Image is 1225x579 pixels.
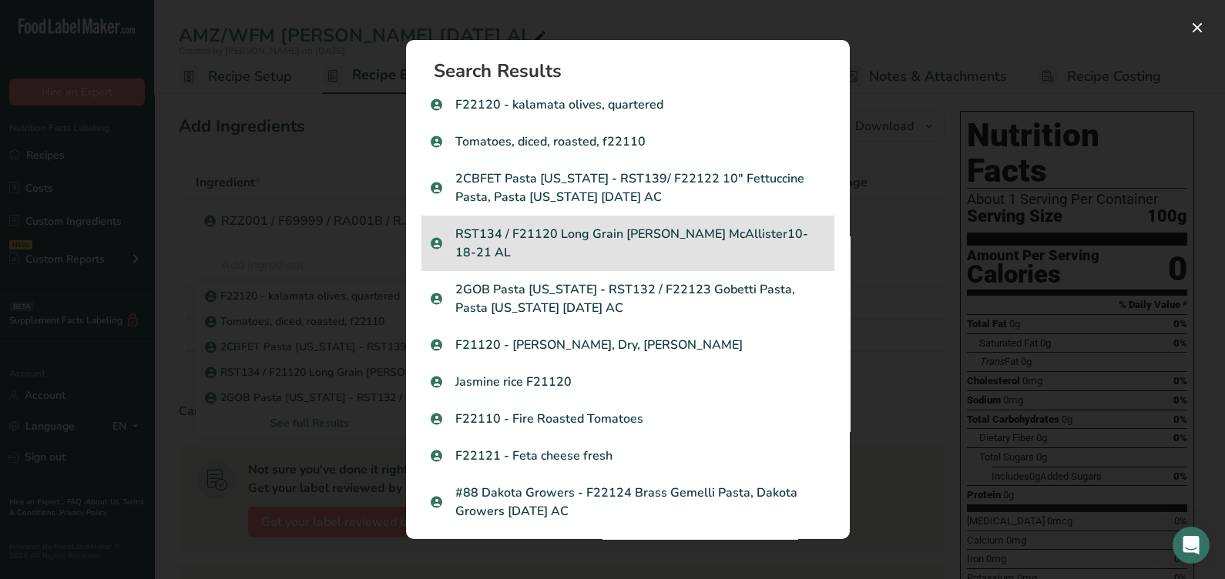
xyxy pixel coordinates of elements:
p: F21120 - [PERSON_NAME], Dry, [PERSON_NAME] [431,336,825,354]
p: F22121 - Feta cheese fresh [431,447,825,465]
p: 2GOB Pasta [US_STATE] - RST132 / F22123 Gobetti Pasta, Pasta [US_STATE] [DATE] AC [431,280,825,317]
p: F22120 - kalamata olives, quartered [431,95,825,114]
div: Open Intercom Messenger [1173,527,1210,564]
p: 2CBFET Pasta [US_STATE] - RST139/ F22122 10" Fettuccine Pasta, Pasta [US_STATE] [DATE] AC [431,169,825,206]
p: RST134 / F21120 Long Grain [PERSON_NAME] McAllister10-18-21 AL [431,225,825,262]
p: Tomatoes, diced, roasted, f22110 [431,132,825,151]
h1: Search Results [434,62,834,80]
p: Jasmine rice F21120 [431,373,825,391]
p: F22110 - Fire Roasted Tomatoes [431,410,825,428]
p: #88 Dakota Growers - F22124 Brass Gemelli Pasta, Dakota Growers [DATE] AC [431,484,825,520]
